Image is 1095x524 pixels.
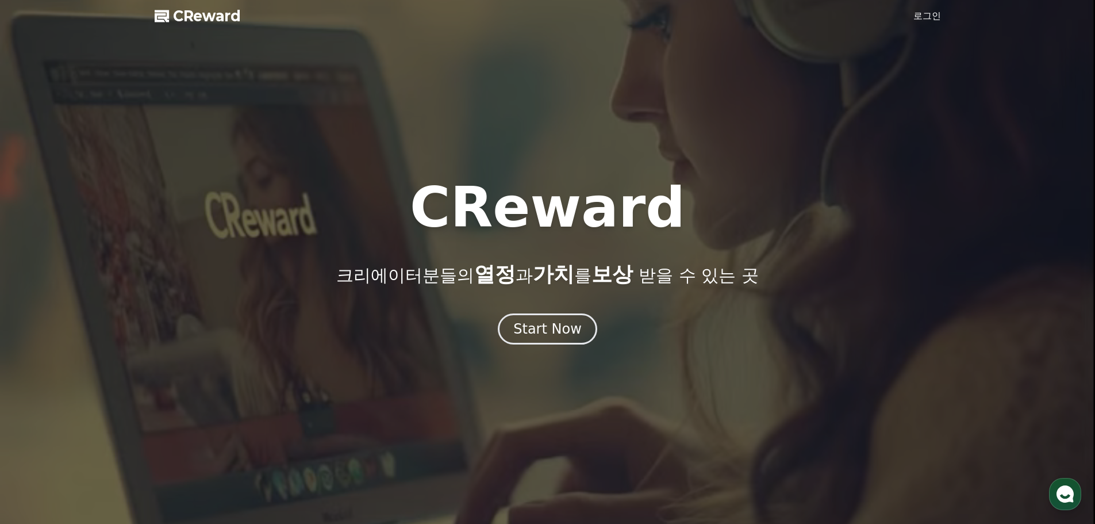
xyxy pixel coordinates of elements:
span: CReward [173,7,241,25]
span: 보상 [591,262,633,286]
a: 로그인 [913,9,941,23]
a: 홈 [3,365,76,393]
span: 가치 [533,262,574,286]
a: Start Now [498,325,597,336]
span: 대화 [105,383,119,392]
span: 열정 [474,262,516,286]
span: 설정 [178,382,191,391]
div: Start Now [513,320,582,338]
p: 크리에이터분들의 과 를 받을 수 있는 곳 [336,263,758,286]
h1: CReward [410,180,685,235]
a: CReward [155,7,241,25]
span: 홈 [36,382,43,391]
a: 설정 [148,365,221,393]
button: Start Now [498,313,597,345]
a: 대화 [76,365,148,393]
